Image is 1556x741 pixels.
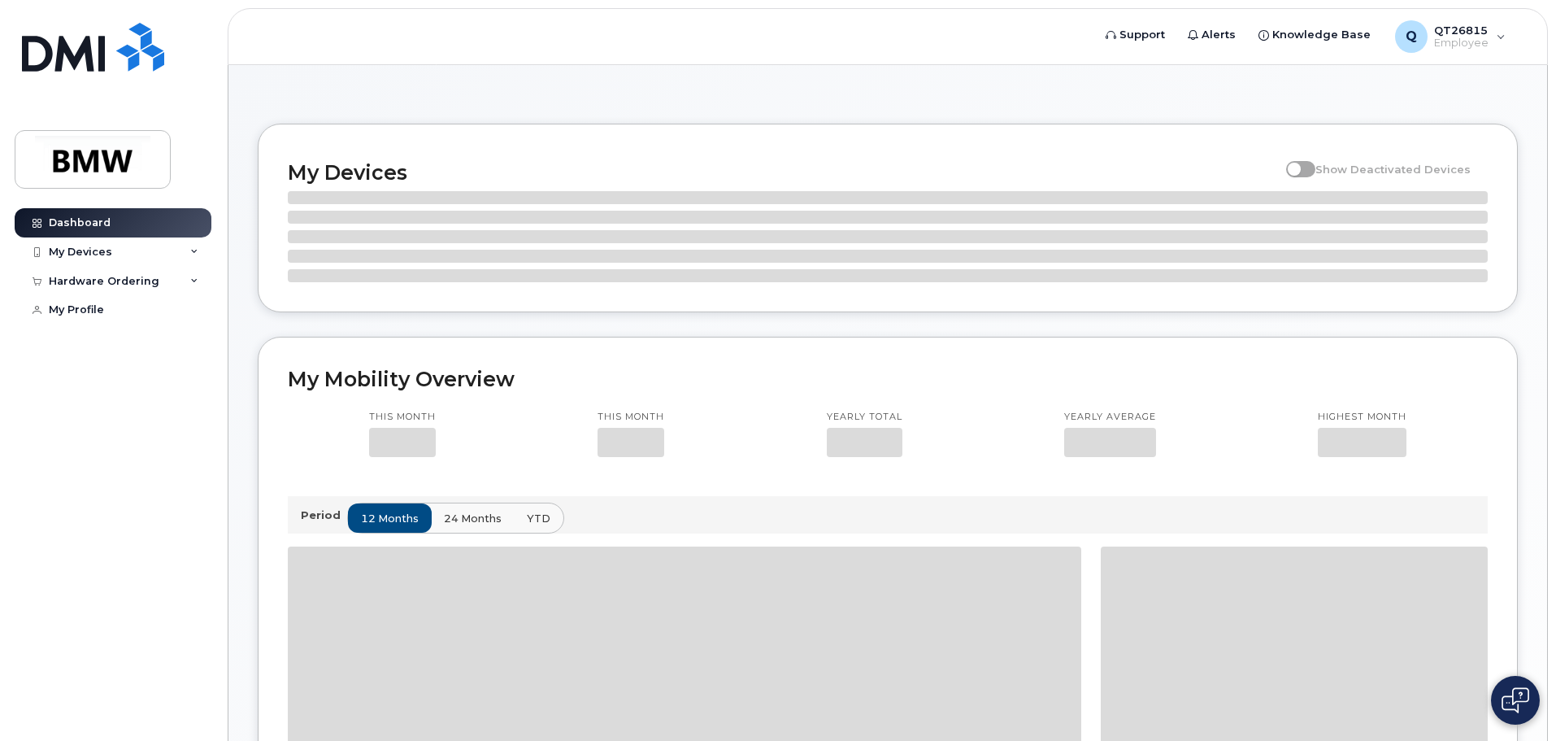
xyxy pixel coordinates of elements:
h2: My Devices [288,160,1278,185]
p: Period [301,508,347,523]
p: This month [598,411,664,424]
span: 24 months [444,511,502,526]
span: YTD [527,511,550,526]
p: Yearly total [827,411,902,424]
p: Yearly average [1064,411,1156,424]
h2: My Mobility Overview [288,367,1488,391]
p: This month [369,411,436,424]
span: Show Deactivated Devices [1315,163,1471,176]
p: Highest month [1318,411,1406,424]
img: Open chat [1502,687,1529,713]
input: Show Deactivated Devices [1286,154,1299,167]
